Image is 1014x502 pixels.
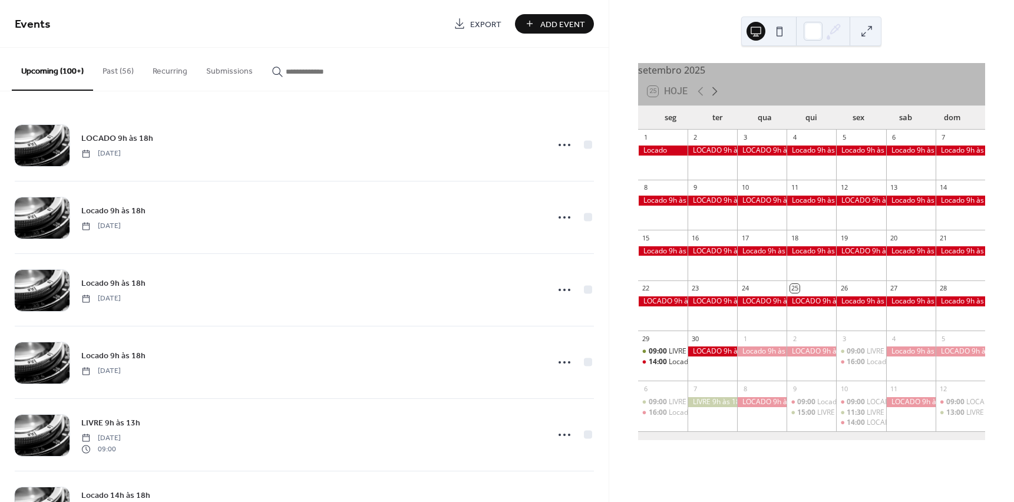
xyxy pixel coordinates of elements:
div: Locado 9h às 18h [886,196,936,206]
div: 3 [741,133,749,142]
div: 14 [939,183,948,192]
div: 9 [790,384,799,393]
div: LOCADO 9h às 18h [787,346,836,356]
div: Locado 14h às 18h [638,357,688,367]
div: 29 [642,334,650,343]
div: 5 [840,133,848,142]
button: Submissions [197,48,262,90]
div: sab [882,106,929,130]
div: Locado 16h às 18h [836,357,886,367]
div: 11 [790,183,799,192]
div: LOCADO 9h às 18h [886,397,936,407]
div: Locado 9h às 18h [787,146,836,156]
div: Locado 9h às 18h [836,146,886,156]
div: Locado 9h às 18h [886,346,936,356]
button: Add Event [515,14,594,34]
span: [DATE] [81,221,121,232]
div: Locado 9h às 14h [787,397,836,407]
a: LIVRE 9h às 13h [81,416,140,430]
div: Locado 9h às 18h [936,196,985,206]
a: Locado 14h às 18h [81,488,150,502]
span: 11:30 [847,408,867,418]
span: [DATE] [81,433,121,444]
div: LOCADO 9h às 12h [936,397,985,407]
div: 10 [741,183,749,192]
span: LIVRE 9h às 13h [81,417,140,430]
div: 24 [741,284,749,293]
div: 4 [790,133,799,142]
div: qua [741,106,788,130]
span: LOCADO 9h às 18h [81,133,153,145]
div: 6 [642,384,650,393]
span: 09:00 [649,346,669,356]
span: Locado 9h às 18h [81,350,146,362]
div: 27 [890,284,899,293]
div: Locado 9h às 18h [638,246,688,256]
div: 16 [691,233,700,242]
div: 2 [691,133,700,142]
div: 26 [840,284,848,293]
div: Locado 9h às 18h [737,246,787,256]
span: 09:00 [847,397,867,407]
a: Locado 9h às 18h [81,349,146,362]
div: LIVRE 9h às 15h [638,397,688,407]
div: LIVRE 9h às 15h [836,346,886,356]
div: Locado 9h às 18h [936,146,985,156]
span: [DATE] [81,366,121,376]
div: 30 [691,334,700,343]
div: 15 [642,233,650,242]
div: qui [788,106,835,130]
span: 16:00 [847,357,867,367]
div: 13 [890,183,899,192]
span: [DATE] [81,148,121,159]
div: 25 [790,284,799,293]
span: Locado 9h às 18h [81,205,146,217]
div: LIVRE 9h às 15h [867,346,918,356]
div: Locado 9h às 18h [886,146,936,156]
span: Events [15,13,51,36]
div: Locado 16h às 18h [867,357,928,367]
div: Locado 9h às 18h [737,346,787,356]
div: 2 [790,334,799,343]
div: 17 [741,233,749,242]
div: 28 [939,284,948,293]
button: Upcoming (100+) [12,48,93,91]
div: LIVRE 9h às 13h [638,346,688,356]
span: Locado 14h às 18h [81,490,150,502]
div: LOCADO 9h às 18h [688,146,737,156]
button: Past (56) [93,48,143,90]
div: 11 [890,384,899,393]
div: 6 [890,133,899,142]
a: Locado 9h às 18h [81,204,146,217]
div: LOCADO 9h às 18h [787,296,836,306]
div: LOCADO 9h às 12h [836,397,886,407]
span: [DATE] [81,293,121,304]
div: LIVRE 9h às 15h [669,397,720,407]
div: 5 [939,334,948,343]
div: 10 [840,384,848,393]
span: 09:00 [649,397,669,407]
div: 20 [890,233,899,242]
div: LOCADO 9h às 18h [688,296,737,306]
div: LOCADO 9h às 18h [638,296,688,306]
div: 21 [939,233,948,242]
div: sex [835,106,882,130]
button: Recurring [143,48,197,90]
div: 9 [691,183,700,192]
div: LOCADO 9h às 18h [737,146,787,156]
div: LIVRE 11h30 às 13h30 [836,408,886,418]
div: LOCADO 9h às 18h [836,196,886,206]
span: Add Event [540,18,585,31]
div: 4 [890,334,899,343]
div: Locado 9h às 14h [817,397,874,407]
a: LOCADO 9h às 18h [81,131,153,145]
div: Locado 9h às 18h [638,196,688,206]
div: dom [929,106,976,130]
div: Locado 9h às 18h [936,246,985,256]
div: LOCADO 9h às 18h [688,346,737,356]
div: LOCADO 9h às 18h [737,296,787,306]
span: 09:00 [797,397,817,407]
a: Export [445,14,510,34]
div: 12 [840,183,848,192]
